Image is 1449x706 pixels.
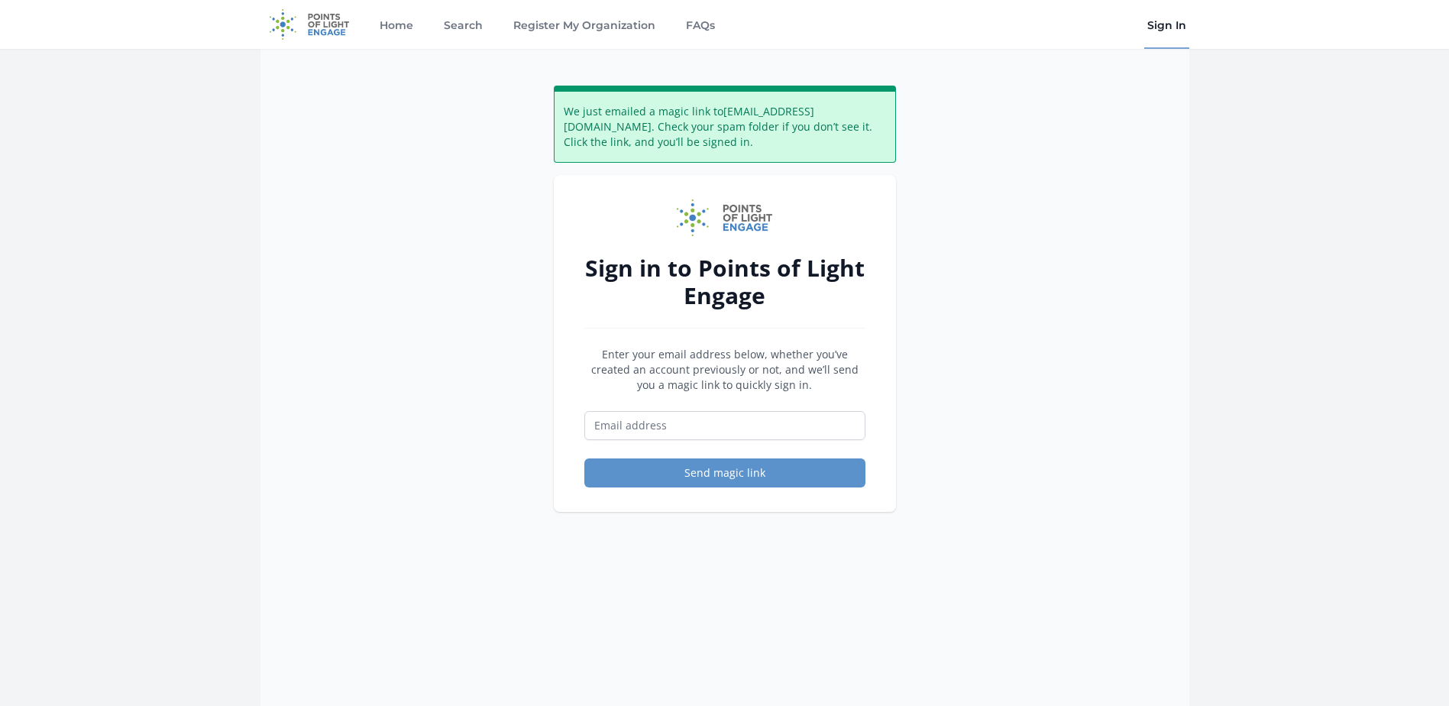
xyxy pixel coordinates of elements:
h2: Sign in to Points of Light Engage [584,254,865,309]
div: We just emailed a magic link to [EMAIL_ADDRESS][DOMAIN_NAME] . Check your spam folder if you don’... [554,86,896,163]
img: Points of Light Engage logo [677,199,773,236]
button: Send magic link [584,458,865,487]
p: Enter your email address below, whether you’ve created an account previously or not, and we’ll se... [584,347,865,393]
input: Email address [584,411,865,440]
